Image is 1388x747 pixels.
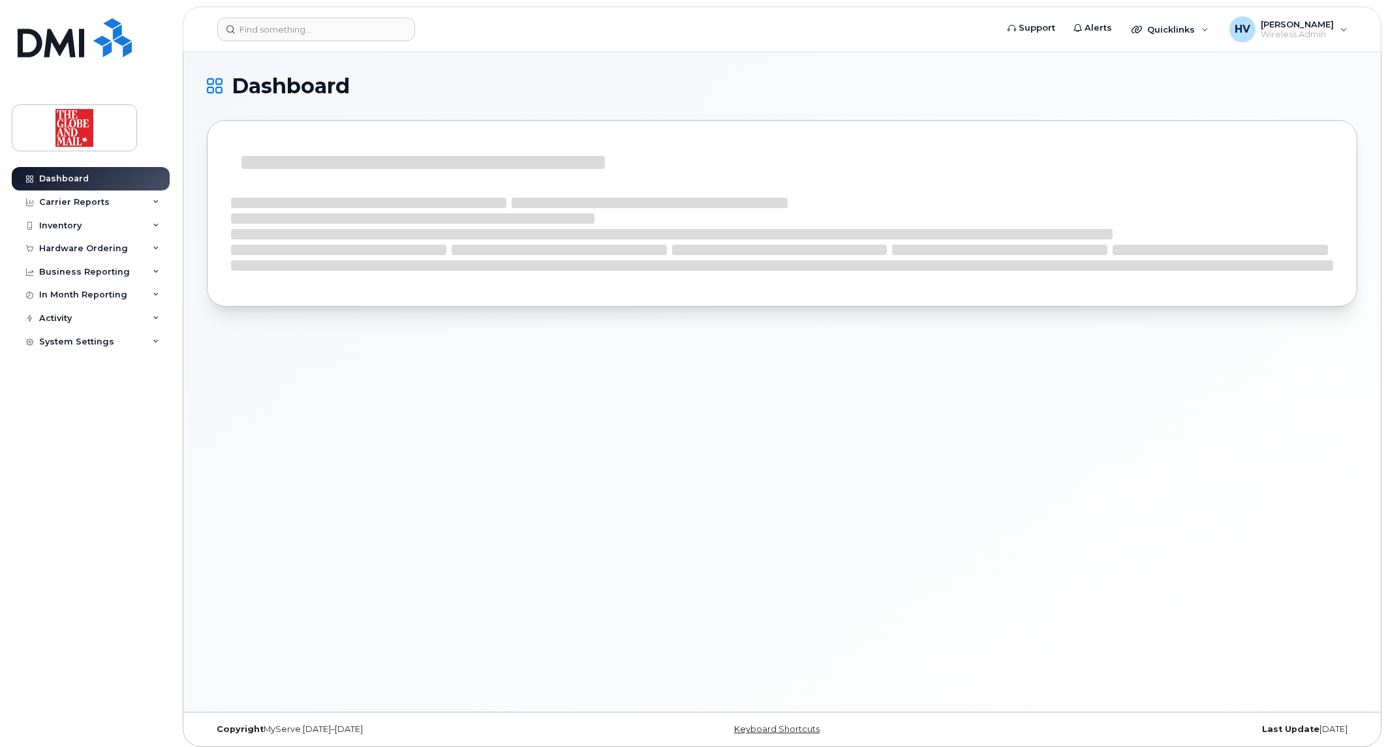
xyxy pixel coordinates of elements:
div: [DATE] [974,724,1357,735]
strong: Copyright [217,724,264,734]
span: Dashboard [232,76,350,96]
a: Keyboard Shortcuts [734,724,820,734]
strong: Last Update [1262,724,1319,734]
div: MyServe [DATE]–[DATE] [207,724,591,735]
